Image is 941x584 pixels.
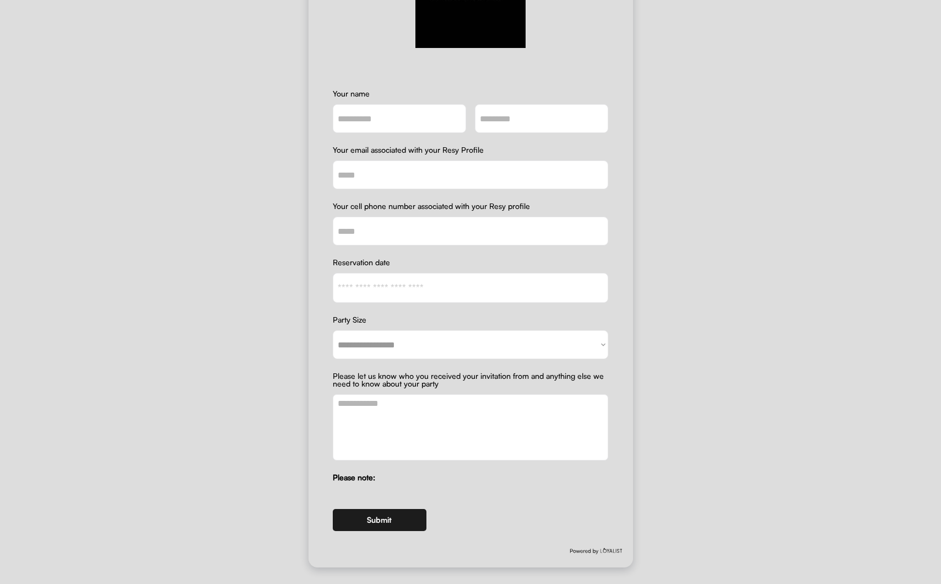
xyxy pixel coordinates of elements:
div: Your cell phone number associated with your Resy profile [333,202,608,210]
div: Party Size [333,316,608,324]
div: Your name [333,90,608,98]
div: Please let us know who you received your invitation from and anything else we need to know about ... [333,372,608,388]
div: Reservation date [333,259,608,266]
img: Group%2048096278.svg [570,545,622,556]
div: Please note: [333,474,608,481]
div: Submit [367,516,392,524]
div: Your email associated with your Resy Profile [333,146,608,154]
